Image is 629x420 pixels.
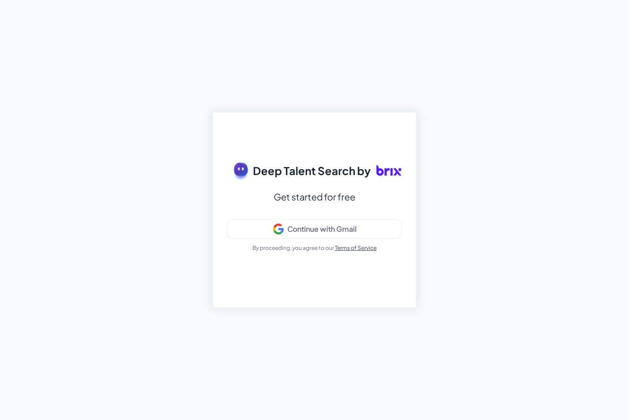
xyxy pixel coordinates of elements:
[274,189,355,205] div: Get started for free
[287,225,357,234] div: Continue with Gmail
[227,220,402,239] button: Continue with Gmail
[252,244,377,252] p: By proceeding, you agree to our
[335,244,377,251] a: Terms of Service
[253,162,371,179] span: Deep Talent Search by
